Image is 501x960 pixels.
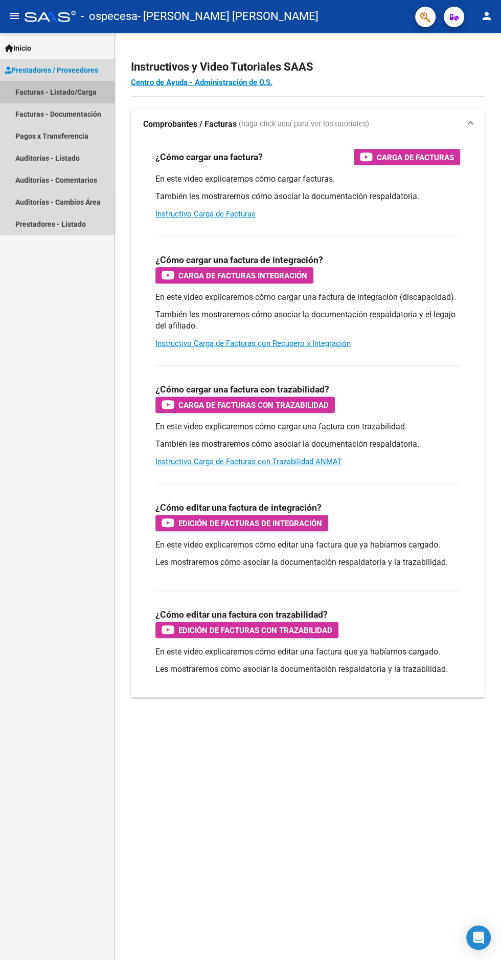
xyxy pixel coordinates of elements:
[131,57,485,77] h2: Instructivos y Video Tutoriales SAAS
[131,78,272,87] a: Centro de Ayuda - Administración de O.S.
[155,150,263,164] h3: ¿Cómo cargar una factura?
[155,421,460,432] p: En este video explicaremos cómo cargar una factura con trazabilidad.
[354,149,460,165] button: Carga de Facturas
[8,10,20,22] mat-icon: menu
[155,515,328,531] button: Edición de Facturas de integración
[155,267,313,283] button: Carga de Facturas Integración
[131,108,485,141] mat-expansion-panel-header: Comprobantes / Facturas (haga click aquí para ver los tutoriales)
[81,5,138,28] span: - ospecesa
[155,607,328,622] h3: ¿Cómo editar una factura con trazabilidad?
[178,399,329,411] span: Carga de Facturas con Trazabilidad
[155,664,460,675] p: Les mostraremos cómo asociar la documentación respaldatoria y la trazabilidad.
[155,339,351,348] a: Instructivo Carga de Facturas con Recupero x Integración
[155,397,335,413] button: Carga de Facturas con Trazabilidad
[239,119,369,130] span: (haga click aquí para ver los tutoriales)
[377,151,454,164] span: Carga de Facturas
[143,119,237,130] strong: Comprobantes / Facturas
[5,42,31,54] span: Inicio
[155,457,342,466] a: Instructivo Carga de Facturas con Trazabilidad ANMAT
[481,10,493,22] mat-icon: person
[155,309,460,332] p: También les mostraremos cómo asociar la documentación respaldatoria y el legajo del afiliado.
[155,557,460,568] p: Les mostraremos cómo asociar la documentación respaldatoria y la trazabilidad.
[155,500,322,515] h3: ¿Cómo editar una factura de integración?
[155,439,460,450] p: También les mostraremos cómo asociar la documentación respaldatoria.
[155,253,323,267] h3: ¿Cómo cargar una factura de integración?
[155,209,256,219] a: Instructivo Carga de Facturas
[138,5,318,28] span: - [PERSON_NAME] [PERSON_NAME]
[131,141,485,697] div: Comprobantes / Facturas (haga click aquí para ver los tutoriales)
[155,646,460,658] p: En este video explicaremos cómo editar una factura que ya habíamos cargado.
[178,517,322,530] span: Edición de Facturas de integración
[5,64,98,76] span: Prestadores / Proveedores
[155,622,338,638] button: Edición de Facturas con Trazabilidad
[155,382,329,397] h3: ¿Cómo cargar una factura con trazabilidad?
[155,191,460,202] p: También les mostraremos cómo asociar la documentación respaldatoria.
[178,624,332,637] span: Edición de Facturas con Trazabilidad
[155,292,460,303] p: En este video explicaremos cómo cargar una factura de integración (discapacidad).
[466,925,491,950] div: Open Intercom Messenger
[178,269,307,282] span: Carga de Facturas Integración
[155,173,460,185] p: En este video explicaremos cómo cargar facturas.
[155,539,460,551] p: En este video explicaremos cómo editar una factura que ya habíamos cargado.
